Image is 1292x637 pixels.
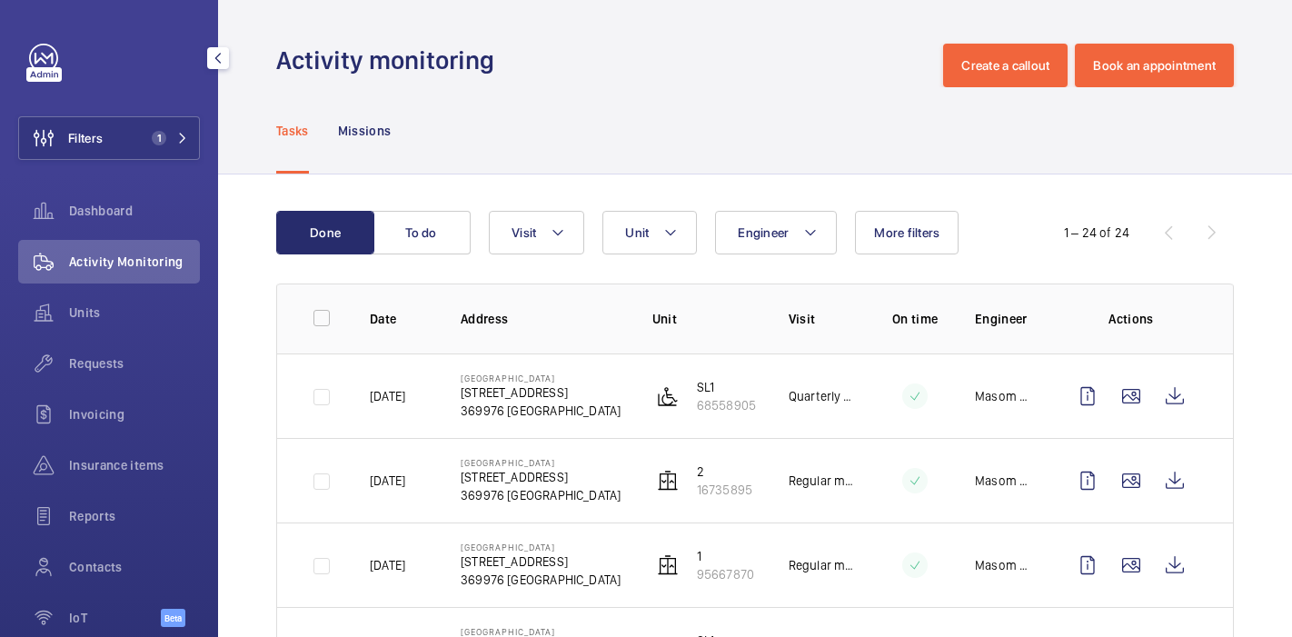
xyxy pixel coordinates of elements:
p: [DATE] [370,472,405,490]
p: [GEOGRAPHIC_DATA] [461,626,621,637]
button: To do [373,211,471,254]
button: Engineer [715,211,837,254]
span: Unit [625,225,649,240]
p: Masom MD [975,556,1037,574]
p: Regular maintenance [789,556,855,574]
p: 16735895 [697,481,752,499]
button: Create a callout [943,44,1068,87]
img: platform_lift.svg [657,385,679,407]
img: elevator.svg [657,470,679,492]
span: Engineer [738,225,789,240]
button: Unit [602,211,697,254]
p: [STREET_ADDRESS] [461,552,621,571]
p: 369976 [GEOGRAPHIC_DATA] [461,402,621,420]
p: Quarterly maintenance [789,387,855,405]
span: Filters [68,129,103,147]
span: More filters [874,225,939,240]
p: Date [370,310,432,328]
span: Activity Monitoring [69,253,200,271]
div: 1 – 24 of 24 [1064,224,1129,242]
p: SL1 [697,378,756,396]
p: [GEOGRAPHIC_DATA] [461,373,621,383]
span: Invoicing [69,405,200,423]
button: Done [276,211,374,254]
button: Book an appointment [1075,44,1234,87]
p: Actions [1066,310,1197,328]
p: Unit [652,310,760,328]
span: Visit [512,225,536,240]
span: Reports [69,507,200,525]
p: 95667870 [697,565,754,583]
span: Contacts [69,558,200,576]
img: elevator.svg [657,554,679,576]
p: Missions [338,122,392,140]
span: IoT [69,609,161,627]
p: Masom MD [975,387,1037,405]
button: Visit [489,211,584,254]
p: [DATE] [370,556,405,574]
h1: Activity monitoring [276,44,505,77]
span: Units [69,304,200,322]
p: On time [884,310,946,328]
p: Engineer [975,310,1037,328]
p: Address [461,310,623,328]
span: 1 [152,131,166,145]
p: [STREET_ADDRESS] [461,383,621,402]
p: Masom MD [975,472,1037,490]
p: 369976 [GEOGRAPHIC_DATA] [461,571,621,589]
p: [GEOGRAPHIC_DATA] [461,457,621,468]
span: Requests [69,354,200,373]
p: 2 [697,463,752,481]
p: 1 [697,547,754,565]
p: 68558905 [697,396,756,414]
p: Tasks [276,122,309,140]
span: Dashboard [69,202,200,220]
p: Visit [789,310,855,328]
p: [STREET_ADDRESS] [461,468,621,486]
button: Filters1 [18,116,200,160]
p: 369976 [GEOGRAPHIC_DATA] [461,486,621,504]
p: [DATE] [370,387,405,405]
p: Regular maintenance [789,472,855,490]
button: More filters [855,211,959,254]
span: Beta [161,609,185,627]
span: Insurance items [69,456,200,474]
p: [GEOGRAPHIC_DATA] [461,542,621,552]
